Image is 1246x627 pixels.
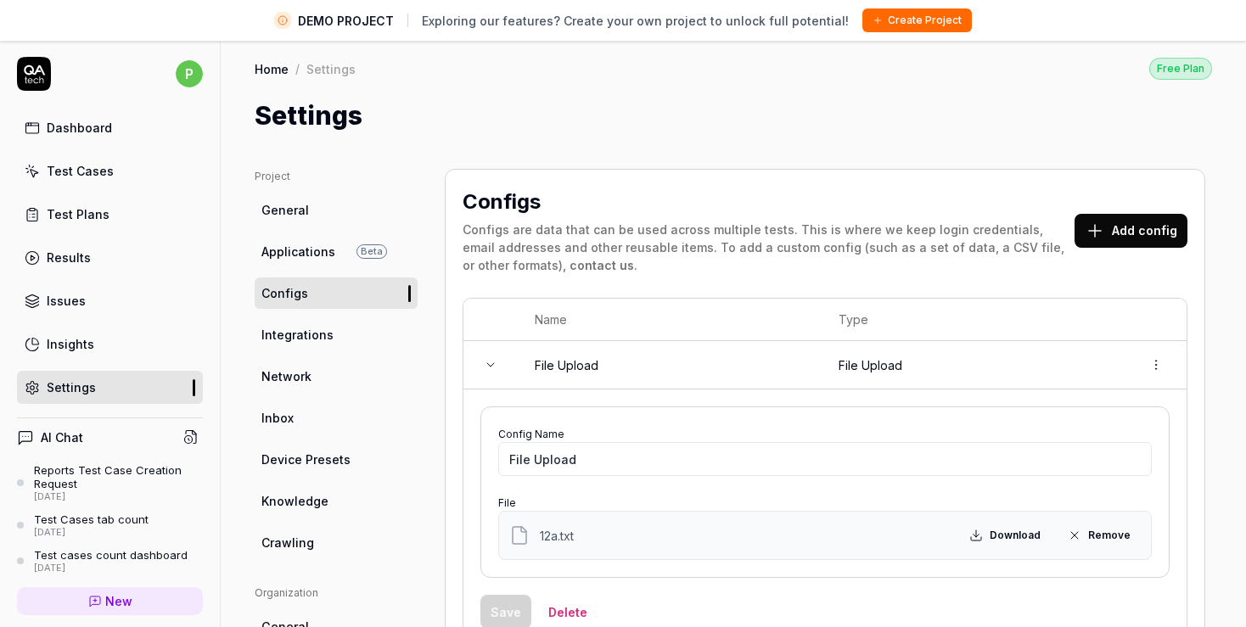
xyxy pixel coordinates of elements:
a: Device Presets [255,444,418,475]
div: Project [255,169,418,184]
a: Test cases count dashboard[DATE] [17,548,203,574]
div: Organization [255,585,418,601]
a: ApplicationsBeta [255,236,418,267]
a: Integrations [255,319,418,350]
label: File [498,496,516,509]
th: Name [518,299,822,341]
td: File Upload [518,341,822,389]
a: Issues [17,284,203,317]
a: Results [17,241,203,274]
div: Test Cases [47,162,114,180]
div: Test Cases tab count [34,512,149,526]
button: Remove file [1058,522,1141,549]
h4: AI Chat [41,428,83,446]
a: Home [255,60,289,77]
div: [DATE] [34,563,188,574]
span: Configs [261,284,308,302]
div: Settings [47,378,96,396]
label: Config Name [498,428,564,440]
a: Insights [17,327,203,361]
a: Test Cases [17,154,203,188]
div: Results [47,249,91,266]
span: Inbox [261,409,294,427]
input: My Config [498,442,1152,476]
span: New [105,592,132,610]
button: Download file [959,522,1051,549]
div: [DATE] [34,527,149,539]
button: Free Plan [1149,57,1212,80]
span: Integrations [261,326,334,344]
span: DEMO PROJECT [298,12,394,30]
span: Applications [261,243,335,260]
span: 12a.txt [540,527,574,545]
a: Test Plans [17,198,203,231]
span: Knowledge [261,492,328,510]
a: Network [255,361,418,392]
span: p [176,60,203,87]
button: Create Project [862,8,972,32]
div: Reports Test Case Creation Request [34,463,203,491]
div: / [295,60,300,77]
a: Inbox [255,402,418,434]
a: Crawling [255,527,418,558]
div: Settings [306,60,356,77]
a: Dashboard [17,111,203,144]
a: contact us [570,258,634,272]
span: Beta [356,244,387,259]
a: New [17,587,203,615]
h2: Configs [463,187,541,217]
a: Reports Test Case Creation Request[DATE] [17,463,203,502]
th: Type [822,299,1125,341]
h1: Settings [255,97,362,135]
div: Issues [47,292,86,310]
span: General [261,201,309,219]
button: Add config [1075,214,1187,248]
div: Free Plan [1149,58,1212,80]
a: Settings [17,371,203,404]
a: Knowledge [255,485,418,517]
td: File Upload [822,341,1125,389]
button: p [176,57,203,91]
a: General [255,194,418,226]
div: [DATE] [34,491,203,503]
span: Network [261,367,311,385]
div: Insights [47,335,94,353]
a: Test Cases tab count[DATE] [17,512,203,538]
a: Configs [255,277,418,309]
span: Device Presets [261,451,351,468]
div: Test cases count dashboard [34,548,188,562]
div: Dashboard [47,119,112,137]
div: Test Plans [47,205,109,223]
div: Configs are data that can be used across multiple tests. This is where we keep login credentials,... [463,221,1075,274]
span: Exploring our features? Create your own project to unlock full potential! [422,12,849,30]
span: Crawling [261,534,314,551]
